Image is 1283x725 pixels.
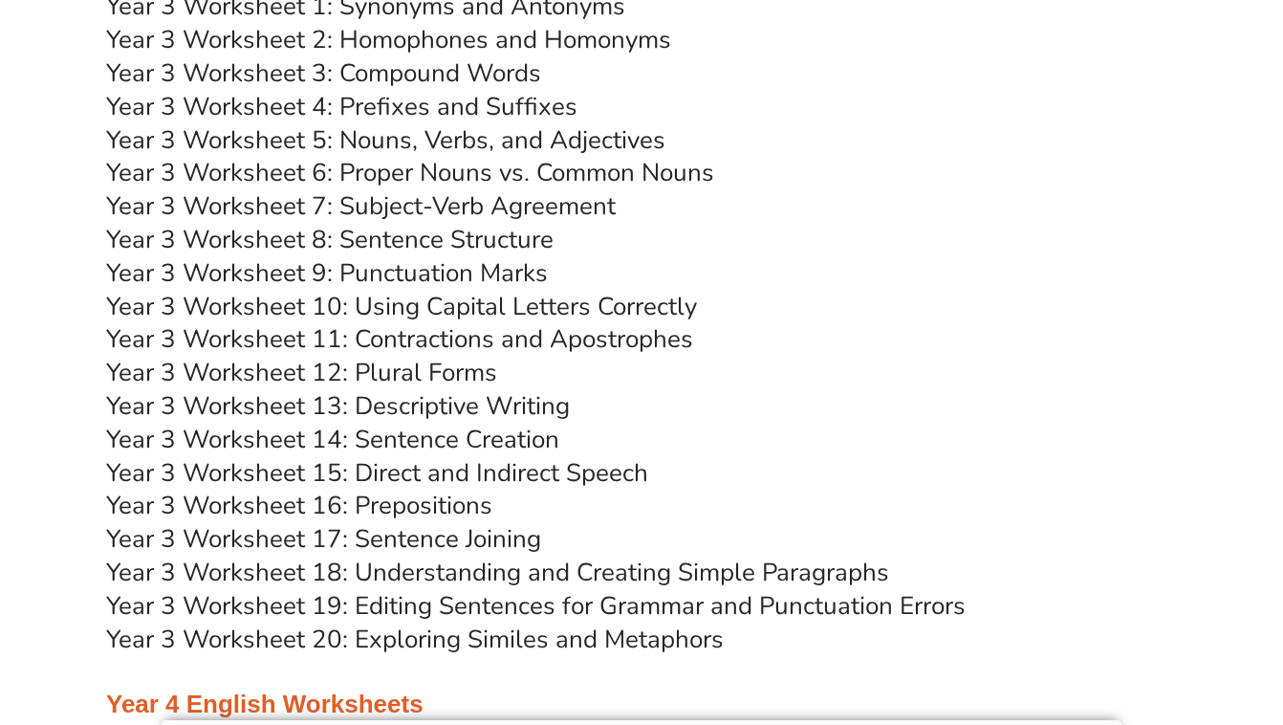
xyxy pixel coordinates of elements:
[106,423,559,456] a: Year 3 Worksheet 14: Sentence Creation
[106,456,648,490] a: Year 3 Worksheet 15: Direct and Indirect Speech
[106,223,554,256] a: Year 3 Worksheet 8: Sentence Structure
[106,189,616,223] a: Year 3 Worksheet 7: Subject-Verb Agreement
[106,90,577,123] a: Year 3 Worksheet 4: Prefixes and Suffixes
[106,556,889,589] a: Year 3 Worksheet 18: Understanding and Creating Simple Paragraphs
[106,256,548,290] a: Year 3 Worksheet 9: Punctuation Marks
[106,56,541,90] a: Year 3 Worksheet 3: Compound Words
[106,389,570,423] a: Year 3 Worksheet 13: Descriptive Writing
[106,522,541,556] a: Year 3 Worksheet 17: Sentence Joining
[1187,633,1283,725] iframe: To enrich screen reader interactions, please activate Accessibility in Grammarly extension settings
[106,123,665,157] a: Year 3 Worksheet 5: Nouns, Verbs, and Adjectives
[106,322,693,356] a: Year 3 Worksheet 11: Contractions and Apostrophes
[106,589,966,623] a: Year 3 Worksheet 19: Editing Sentences for Grammar and Punctuation Errors
[106,23,671,56] a: Year 3 Worksheet 2: Homophones and Homonyms
[106,489,492,522] a: Year 3 Worksheet 16: Prepositions
[106,656,1177,721] h3: Year 4 English Worksheets
[106,156,714,189] a: Year 3 Worksheet 6: Proper Nouns vs. Common Nouns
[106,356,497,389] a: Year 3 Worksheet 12: Plural Forms
[106,290,697,323] a: Year 3 Worksheet 10: Using Capital Letters Correctly
[1187,633,1283,725] div: Chat Widget
[106,623,724,656] a: Year 3 Worksheet 20: Exploring Similes and Metaphors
